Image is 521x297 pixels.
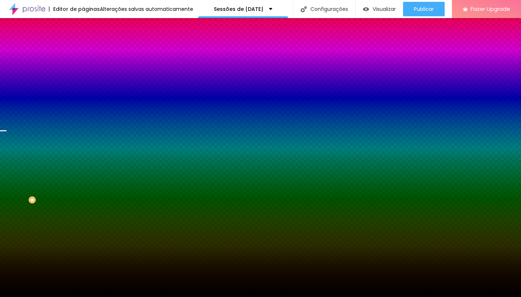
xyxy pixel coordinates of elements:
p: Sessões de [DATE] [214,7,263,12]
div: Editor de páginas [49,7,100,12]
img: view-1.svg [363,6,369,12]
span: Visualizar [373,6,396,12]
span: Publicar [414,6,434,12]
button: Visualizar [356,2,403,16]
button: Publicar [403,2,445,16]
img: Icone [301,6,307,12]
span: Fazer Upgrade [471,6,510,12]
div: Alterações salvas automaticamente [100,7,193,12]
